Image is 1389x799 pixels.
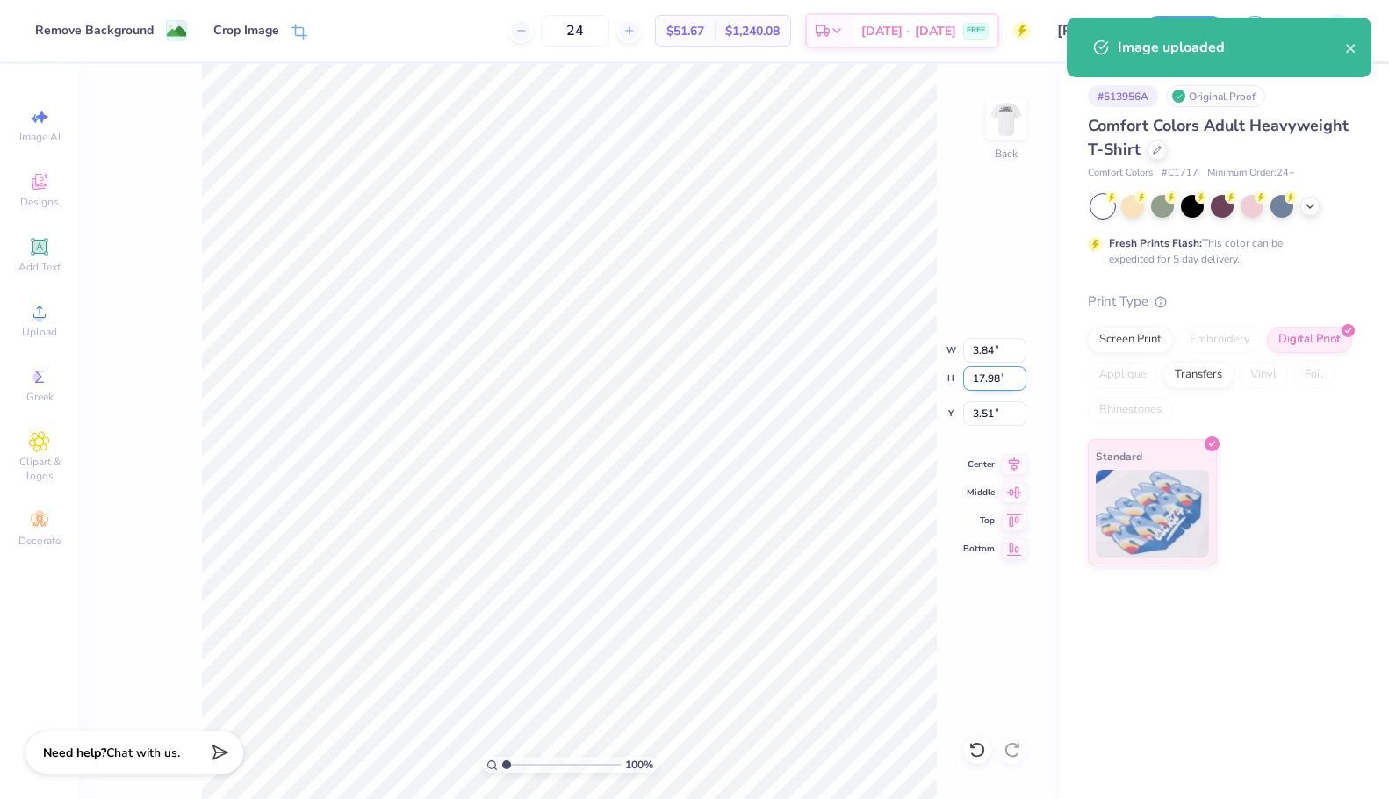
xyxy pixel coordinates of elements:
div: Vinyl [1239,362,1288,388]
span: Standard [1096,447,1142,465]
div: Print Type [1088,292,1354,312]
div: # 513956A [1088,85,1158,107]
button: close [1345,37,1357,58]
span: $1,240.08 [725,22,780,40]
div: Original Proof [1167,85,1265,107]
span: $51.67 [666,22,704,40]
img: Standard [1096,470,1209,558]
span: Image AI [19,130,61,144]
div: Embroidery [1178,327,1262,353]
span: Upload [22,325,57,339]
div: Image uploaded [1118,37,1345,58]
span: Top [963,515,995,527]
span: Bottom [963,543,995,555]
span: 100 % [625,757,653,773]
div: Foil [1293,362,1335,388]
div: Rhinestones [1088,397,1173,423]
span: Comfort Colors [1088,166,1153,181]
img: Back [989,102,1024,137]
input: – – [541,15,609,47]
div: Digital Print [1267,327,1352,353]
span: Minimum Order: 24 + [1207,166,1295,181]
input: Untitled Design [1044,13,1130,48]
div: This color can be expedited for 5 day delivery. [1109,235,1325,267]
span: FREE [967,25,985,37]
span: Greek [26,390,54,404]
div: Crop Image [213,21,279,40]
span: Chat with us. [106,745,180,761]
div: Applique [1088,362,1158,388]
span: Middle [963,486,995,499]
span: # C1717 [1162,166,1198,181]
span: Add Text [18,260,61,274]
span: Center [963,458,995,471]
span: Clipart & logos [9,455,70,483]
div: Transfers [1163,362,1234,388]
span: Comfort Colors Adult Heavyweight T-Shirt [1088,115,1349,160]
div: Screen Print [1088,327,1173,353]
span: Designs [20,195,59,209]
span: Decorate [18,534,61,548]
div: Remove Background [35,21,154,40]
span: [DATE] - [DATE] [861,22,956,40]
strong: Fresh Prints Flash: [1109,236,1202,250]
strong: Need help? [43,745,106,761]
div: Back [995,146,1018,162]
